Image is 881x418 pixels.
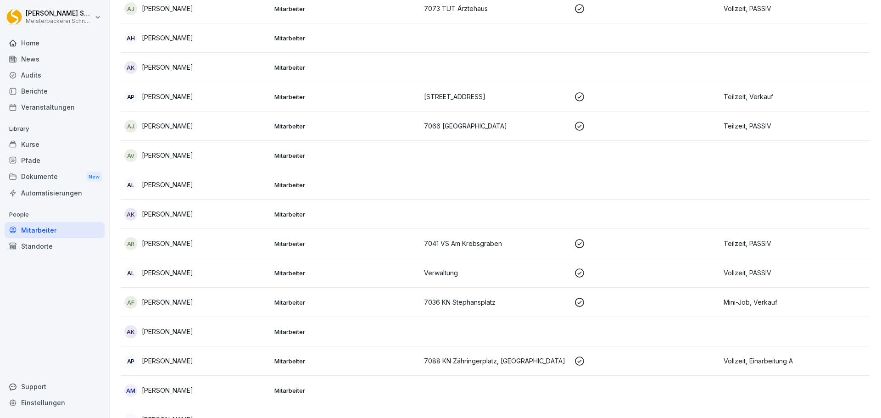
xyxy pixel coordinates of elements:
div: AF [124,296,137,309]
a: Berichte [5,83,105,99]
div: Support [5,379,105,395]
p: Mitarbeiter [274,151,417,160]
a: Veranstaltungen [5,99,105,115]
div: AK [124,325,137,338]
p: [PERSON_NAME] [142,209,193,219]
a: Kurse [5,136,105,152]
p: Mitarbeiter [274,34,417,42]
p: Teilzeit, PASSIV [724,121,866,131]
p: [PERSON_NAME] [142,62,193,72]
div: Dokumente [5,168,105,185]
p: Mitarbeiter [274,269,417,277]
p: Meisterbäckerei Schneckenburger [26,18,93,24]
p: Mitarbeiter [274,240,417,248]
p: Mitarbeiter [274,5,417,13]
p: Library [5,122,105,136]
a: Mitarbeiter [5,222,105,238]
p: [PERSON_NAME] [142,92,193,101]
p: Verwaltung [424,268,567,278]
div: New [86,172,102,182]
p: Mitarbeiter [274,181,417,189]
a: Automatisierungen [5,185,105,201]
p: Vollzeit, PASSIV [724,268,866,278]
p: [PERSON_NAME] [142,239,193,248]
div: AK [124,61,137,74]
div: AM [124,384,137,397]
p: [PERSON_NAME] [142,4,193,13]
p: Teilzeit, Verkauf [724,92,866,101]
p: People [5,207,105,222]
a: Einstellungen [5,395,105,411]
div: AL [124,178,137,191]
p: 7036 KN Stephansplatz [424,297,567,307]
p: Mitarbeiter [274,328,417,336]
div: AP [124,90,137,103]
p: [PERSON_NAME] [142,297,193,307]
p: Mitarbeiter [274,386,417,395]
p: [PERSON_NAME] [142,33,193,43]
a: Standorte [5,238,105,254]
a: Pfade [5,152,105,168]
p: Mitarbeiter [274,93,417,101]
p: Mitarbeiter [274,298,417,307]
p: 7066 [GEOGRAPHIC_DATA] [424,121,567,131]
div: AH [124,32,137,45]
div: AL [124,267,137,279]
div: AK [124,208,137,221]
p: Mini-Job, Verkauf [724,297,866,307]
p: [PERSON_NAME] [142,268,193,278]
div: AJ [124,2,137,15]
p: Mitarbeiter [274,210,417,218]
p: [PERSON_NAME] [142,121,193,131]
p: [PERSON_NAME] Schneckenburger [26,10,93,17]
p: [PERSON_NAME] [142,150,193,160]
div: AP [124,355,137,368]
a: DokumenteNew [5,168,105,185]
p: [PERSON_NAME] [142,180,193,189]
p: Mitarbeiter [274,63,417,72]
a: Audits [5,67,105,83]
p: Teilzeit, PASSIV [724,239,866,248]
p: Mitarbeiter [274,122,417,130]
div: AR [124,237,137,250]
p: [PERSON_NAME] [142,385,193,395]
p: Vollzeit, PASSIV [724,4,866,13]
p: Mitarbeiter [274,357,417,365]
p: 7073 TUT Ärztehaus [424,4,567,13]
p: 7041 VS Am Krebsgraben [424,239,567,248]
p: [PERSON_NAME] [142,356,193,366]
div: AJ [124,120,137,133]
a: Home [5,35,105,51]
p: [PERSON_NAME] [142,327,193,336]
p: [STREET_ADDRESS] [424,92,567,101]
a: News [5,51,105,67]
div: AV [124,149,137,162]
p: 7088 KN Zähringerplatz, [GEOGRAPHIC_DATA] [424,356,567,366]
p: Vollzeit, Einarbeitung A [724,356,866,366]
